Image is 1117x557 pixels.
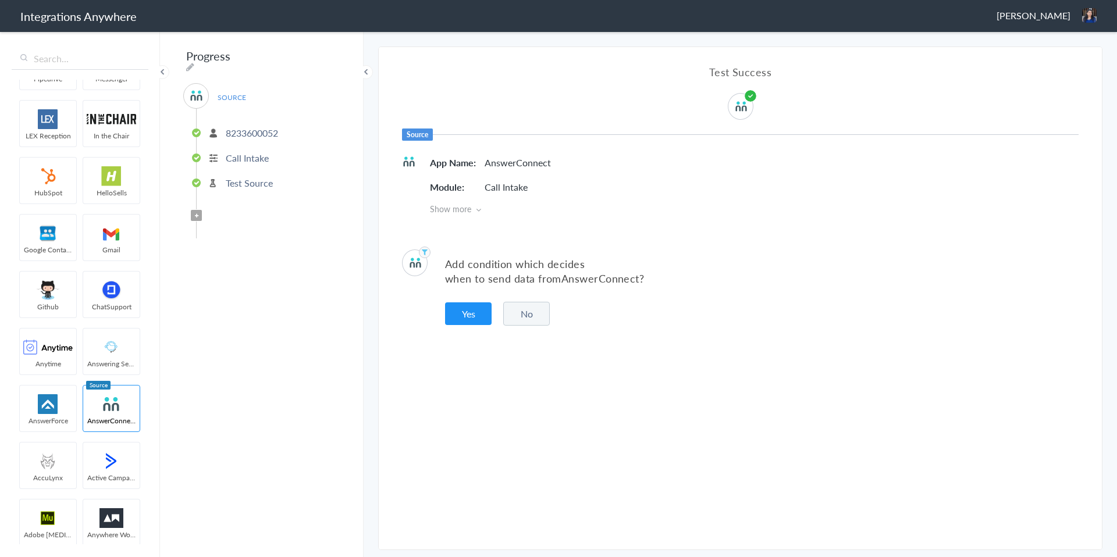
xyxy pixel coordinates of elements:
[83,188,140,198] span: HelloSells
[430,203,1079,215] span: Show more
[485,156,551,169] p: AnswerConnect
[23,280,73,300] img: github.png
[20,473,76,483] span: AccuLynx
[226,176,273,190] p: Test Source
[23,109,73,129] img: lex-app-logo.svg
[20,8,137,24] h1: Integrations Anywhere
[83,530,140,540] span: Anywhere Works
[20,188,76,198] span: HubSpot
[87,109,136,129] img: inch-logo.svg
[189,88,204,103] img: answerconnect-logo.svg
[87,337,136,357] img: Answering_service.png
[445,302,492,325] button: Yes
[226,151,269,165] p: Call Intake
[12,48,148,70] input: Search...
[20,416,76,426] span: AnswerForce
[20,530,76,540] span: Adobe [MEDICAL_DATA]
[83,416,140,426] span: AnswerConnect
[20,302,76,312] span: Github
[1082,8,1097,23] img: AAuE7mDhIYQGi4RHivmtd54k5iAP7sCHkEzmNRbIsjG7
[503,302,550,326] button: No
[83,131,140,141] span: In the Chair
[402,128,433,141] h6: Source
[402,155,416,169] img: answerconnect-logo.svg
[87,394,136,414] img: answerconnect-logo.svg
[430,156,482,169] h5: App Name
[87,280,136,300] img: chatsupport-icon.svg
[20,131,76,141] span: LEX Reception
[23,337,73,357] img: anytime-calendar-logo.svg
[83,245,140,255] span: Gmail
[209,90,254,105] span: SOURCE
[87,166,136,186] img: hs-app-logo.svg
[20,359,76,369] span: Anytime
[734,99,748,113] img: answerconnect-logo.svg
[430,180,482,194] h5: Module
[83,359,140,369] span: Answering Service
[87,508,136,528] img: aww.png
[561,271,639,285] span: AnswerConnect
[226,126,278,140] p: 8233600052
[485,180,528,194] p: Call Intake
[408,256,422,270] img: answerconnect-logo.svg
[23,451,73,471] img: acculynx-logo.svg
[23,166,73,186] img: hubspot-logo.svg
[23,508,73,528] img: adobe-muse-logo.svg
[87,223,136,243] img: gmail-logo.svg
[445,256,1079,285] p: Add condition which decides when to send data from ?
[83,302,140,312] span: ChatSupport
[20,245,76,255] span: Google Contacts
[23,394,73,414] img: af-app-logo.svg
[23,223,73,243] img: googleContact_logo.png
[997,9,1070,22] span: [PERSON_NAME]
[83,473,140,483] span: Active Campaign
[402,65,1079,79] h4: Test Success
[87,451,136,471] img: active-campaign-logo.svg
